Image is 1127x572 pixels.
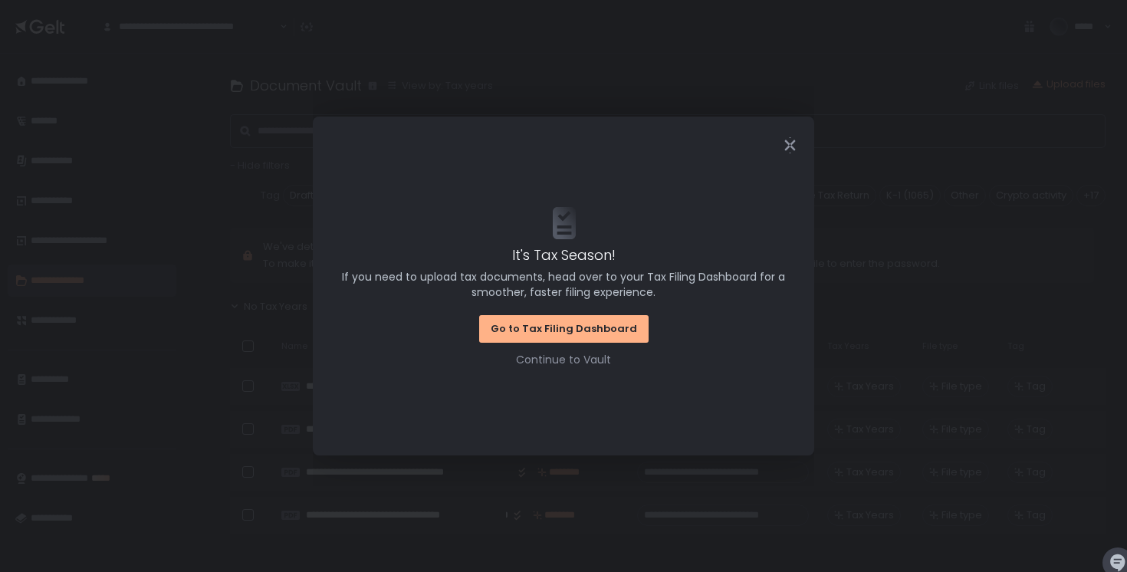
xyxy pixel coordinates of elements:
[516,352,611,367] button: Continue to Vault
[479,315,649,343] button: Go to Tax Filing Dashboard
[765,136,814,154] div: Close
[334,269,793,300] span: If you need to upload tax documents, head over to your Tax Filing Dashboard for a smoother, faste...
[491,322,637,336] div: Go to Tax Filing Dashboard
[512,245,616,265] span: It's Tax Season!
